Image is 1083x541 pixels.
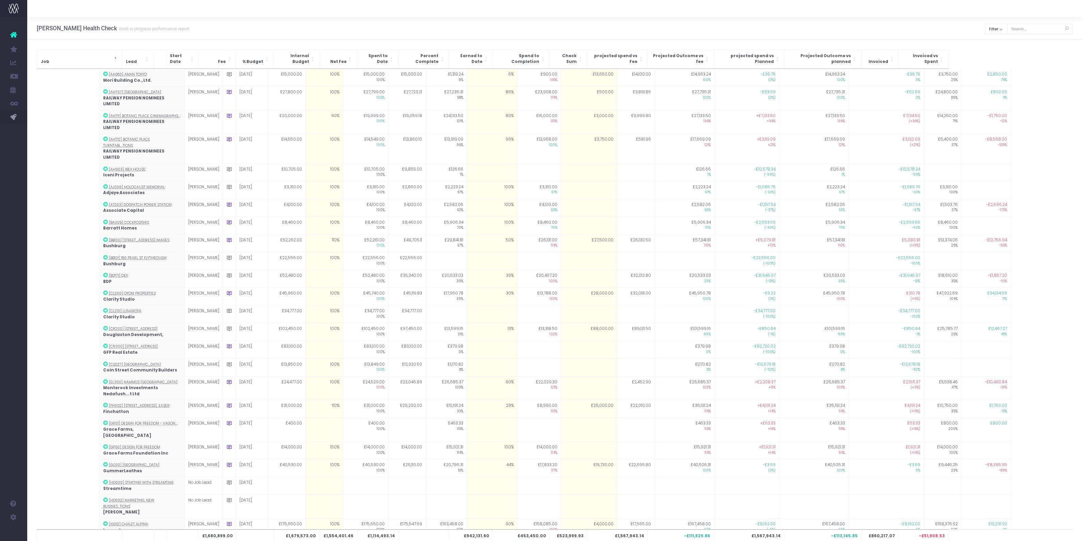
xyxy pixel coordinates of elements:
[654,288,714,305] td: £45,950.78
[236,288,268,305] td: [DATE]
[654,376,714,400] td: £26,685.37
[517,217,561,234] td: £8,460.00
[185,199,223,217] td: [PERSON_NAME]
[185,341,223,359] td: [PERSON_NAME]
[268,110,305,134] td: £20,000.00
[617,110,654,134] td: £3,999.80
[617,288,654,305] td: £32,018.00
[924,217,961,234] td: £8,460.00
[242,59,263,65] span: % Budget
[236,110,268,134] td: [DATE]
[779,163,848,181] td: £126.66
[426,418,467,442] td: £463.33
[426,181,467,199] td: £2,223.24
[99,69,185,86] td: :
[343,86,388,110] td: £27,799.00
[561,69,617,86] td: £13,650.00
[185,134,223,163] td: [PERSON_NAME]
[587,49,648,68] th: projected spend vs Fee: Activate to sort: Activate to sort
[236,400,268,418] td: [DATE]
[861,49,898,68] th: Invoiced: Activate to sort: Activate to sort
[452,53,482,65] span: Earned to Date
[305,376,343,400] td: 100%
[305,199,343,217] td: 100%
[517,181,561,199] td: £3,310.00
[305,252,343,270] td: 100%
[617,400,654,418] td: £22,010.00
[268,359,305,376] td: £13,850.00
[779,376,848,400] td: £26,685.37
[185,86,223,110] td: [PERSON_NAME]
[402,53,439,65] span: Percent Complete
[388,199,426,217] td: £4,100.00
[343,359,388,376] td: £13,849.00
[99,181,185,199] td: :
[185,234,223,252] td: [PERSON_NAME]
[99,234,185,252] td: :
[654,86,714,110] td: £27,736.31
[779,270,848,288] td: £20,533.03
[388,252,426,270] td: £22,556.00
[924,86,961,110] td: £24,800.00
[343,163,388,181] td: £10,705.00
[426,69,467,86] td: £1,313.24
[561,459,617,477] td: £19,730.00
[517,69,561,86] td: £900.00
[779,110,848,134] td: £27,133.50
[426,134,467,163] td: £13,919.09
[185,359,223,376] td: [PERSON_NAME]
[517,234,561,252] td: £26,131.00
[467,270,517,288] td: 39%
[361,53,388,65] span: Spent to Date
[268,323,305,341] td: £102,450.00
[185,376,223,400] td: [PERSON_NAME]
[467,376,517,400] td: 90%
[305,163,343,181] td: 100%
[517,134,561,163] td: £13,968.00
[185,252,223,270] td: [PERSON_NAME]
[99,217,185,234] td: :
[449,49,493,68] th: Earned to Date: Activate to sort: Activate to sort
[426,163,467,181] td: £126.66
[561,234,617,252] td: £27,500.00
[319,49,357,68] th: Net Fee: Activate to sort: Activate to sort
[1007,24,1073,34] input: Search...
[99,134,185,163] td: :
[185,323,223,341] td: [PERSON_NAME]
[654,134,714,163] td: £17,669.09
[985,24,1008,34] button: Filter
[268,181,305,199] td: £3,310.00
[924,181,961,199] td: £3,310.00
[654,110,714,134] td: £27,133.50
[779,341,848,359] td: £379.98
[343,400,388,418] td: £31,000.00
[388,181,426,199] td: £2,860.00
[426,217,467,234] td: £5,906.34
[779,323,848,341] td: £101,599.16
[185,270,223,288] td: [PERSON_NAME]
[553,53,577,65] span: Check Sum
[343,459,388,477] td: £40,530.00
[305,110,343,134] td: 90%
[268,288,305,305] td: £45,960.00
[561,400,617,418] td: £25,000.00
[236,341,268,359] td: [DATE]
[561,134,617,163] td: £3,750.00
[902,53,938,65] span: Invoiced vs Spent
[185,442,223,459] td: [PERSON_NAME]
[185,288,223,305] td: [PERSON_NAME]
[343,181,388,199] td: £3,310.00
[496,53,539,65] span: Spend to Completion
[388,217,426,234] td: £8,460.00
[185,459,223,477] td: [PERSON_NAME]
[236,86,268,110] td: [DATE]
[779,418,848,442] td: £463.33
[185,69,223,86] td: [PERSON_NAME]
[517,270,561,288] td: £20,467.20
[426,323,467,341] td: £13,599.16
[236,442,268,459] td: [DATE]
[185,217,223,234] td: [PERSON_NAME]
[617,86,654,110] td: £3,891.86
[343,288,388,305] td: £45,740.00
[924,110,961,134] td: £14,250.00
